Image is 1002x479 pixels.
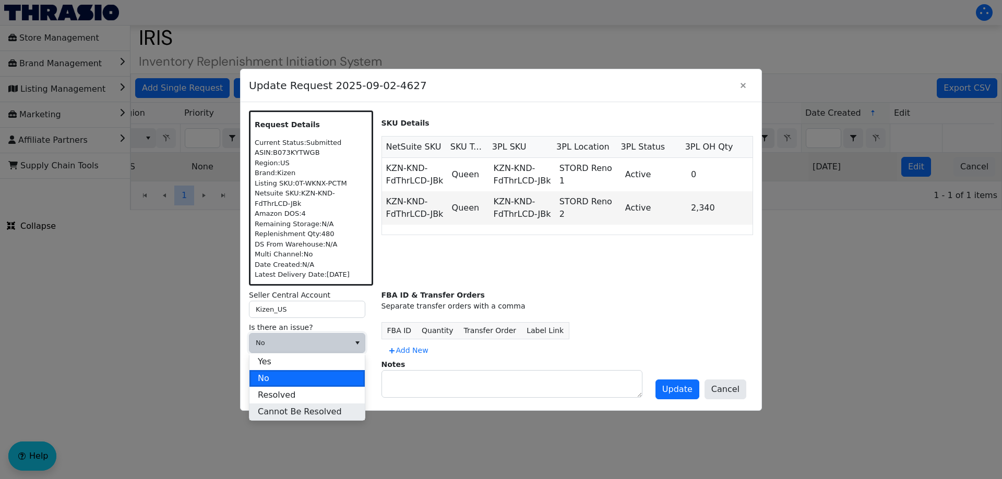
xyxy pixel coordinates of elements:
button: Update [655,379,699,399]
div: Region: US [255,158,367,168]
span: SKU Type [450,141,484,153]
div: Replenishment Qty: 480 [255,229,367,239]
td: Active [621,158,687,191]
th: Quantity [416,322,459,339]
th: Label Link [521,322,569,339]
span: No [258,372,269,385]
div: FBA ID & Transfer Orders [381,290,754,301]
td: KZN-KND-FdThrLCD-JBk [382,191,448,225]
span: Add New [388,345,428,356]
div: Remaining Storage: N/A [255,219,367,229]
td: STORD Reno 2 [555,191,621,225]
td: Queen [448,158,490,191]
td: KZN-KND-FdThrLCD-JBk [382,158,448,191]
td: Active [621,191,687,225]
div: Current Status: Submitted [255,138,367,148]
div: Date Created: N/A [255,260,367,270]
td: 2,340 [687,191,753,225]
div: Latest Delivery Date: [DATE] [255,269,367,280]
span: Cancel [711,383,739,396]
span: NetSuite SKU [386,141,442,153]
td: KZN-KND-FdThrLCD-JBk [490,158,555,191]
button: Add New [381,342,435,359]
th: FBA ID [381,322,416,339]
button: Cancel [705,379,746,399]
span: 3PL Status [621,141,665,153]
span: 3PL SKU [492,141,527,153]
button: Close [733,76,753,95]
div: Listing SKU: 0T-WKNX-PCTM [255,178,367,189]
span: Yes [258,355,271,368]
span: 3PL OH Qty [685,141,733,153]
td: Queen [448,191,490,225]
button: select [350,334,365,352]
div: ASIN: B073KYTWGB [255,148,367,158]
p: SKU Details [381,118,754,129]
div: DS From Warehouse: N/A [255,239,367,250]
span: 3PL Location [556,141,610,153]
div: Netsuite SKU: KZN-KND-FdThrLCD-JBk [255,188,367,208]
td: KZN-KND-FdThrLCD-JBk [490,191,555,225]
label: Is there an issue? [249,322,373,333]
span: Update [662,383,693,396]
label: Notes [381,360,405,369]
span: Resolved [258,389,295,401]
span: No [256,338,343,348]
span: Cannot Be Resolved [258,406,342,418]
span: Update Request 2025-09-02-4627 [249,72,733,99]
div: Amazon DOS: 4 [255,208,367,219]
label: Seller Central Account [249,290,373,301]
div: Separate transfer orders with a comma [381,301,754,312]
div: Multi Channel: No [255,249,367,260]
div: Brand: Kizen [255,168,367,178]
td: STORD Reno 1 [555,158,621,191]
p: Request Details [255,119,367,130]
th: Transfer Order [459,322,522,339]
td: 0 [687,158,753,191]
